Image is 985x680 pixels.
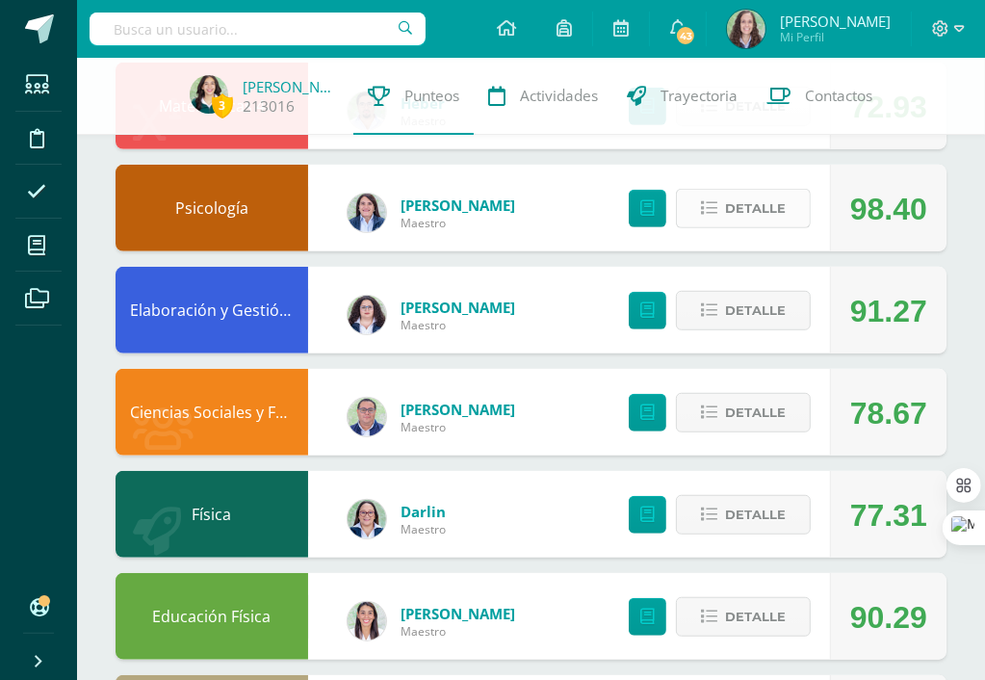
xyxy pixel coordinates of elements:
div: Ciencias Sociales y Formación Ciudadana 4 [116,369,308,456]
a: Contactos [752,58,887,135]
span: Detalle [725,497,786,533]
img: 68dbb99899dc55733cac1a14d9d2f825.png [348,602,386,641]
span: Maestro [401,521,446,537]
span: Maestro [401,317,515,333]
div: 91.27 [850,268,927,354]
a: 213016 [243,96,295,117]
button: Detalle [676,291,811,330]
button: Detalle [676,597,811,637]
a: [PERSON_NAME] [401,298,515,317]
span: Contactos [805,86,872,106]
span: Maestro [401,623,515,640]
span: Detalle [725,293,786,328]
span: Detalle [725,599,786,635]
button: Detalle [676,393,811,432]
span: Maestro [401,215,515,231]
span: [PERSON_NAME] [780,12,891,31]
div: 90.29 [850,574,927,661]
button: Detalle [676,495,811,535]
div: Física [116,471,308,558]
span: Mi Perfil [780,29,891,45]
img: 571966f00f586896050bf2f129d9ef0a.png [348,500,386,538]
div: 78.67 [850,370,927,457]
input: Busca un usuario... [90,13,426,45]
span: Detalle [725,191,786,226]
img: ba02aa29de7e60e5f6614f4096ff8928.png [348,296,386,334]
a: [PERSON_NAME] [243,77,339,96]
span: Actividades [520,86,598,106]
a: Punteos [353,58,474,135]
span: Maestro [401,419,515,435]
a: [PERSON_NAME] [401,604,515,623]
div: Elaboración y Gestión de Proyectos [116,267,308,353]
div: Psicología [116,165,308,251]
a: Actividades [474,58,612,135]
div: 98.40 [850,166,927,252]
a: Trayectoria [612,58,752,135]
a: [PERSON_NAME] [401,400,515,419]
a: [PERSON_NAME] [401,196,515,215]
span: 43 [675,25,696,46]
a: Darlin [401,502,446,521]
span: 3 [212,93,233,118]
button: Detalle [676,189,811,228]
img: 101204560ce1c1800cde82bcd5e5712f.png [348,194,386,232]
img: 19fd57cbccd203f7a017b6ab33572914.png [190,75,228,114]
div: Educación Física [116,573,308,660]
span: Punteos [404,86,459,106]
span: Detalle [725,395,786,431]
img: c1c1b07ef08c5b34f56a5eb7b3c08b85.png [348,398,386,436]
img: 3752133d52f33eb8572d150d85f25ab5.png [727,10,765,48]
span: Trayectoria [661,86,738,106]
div: 77.31 [850,472,927,559]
